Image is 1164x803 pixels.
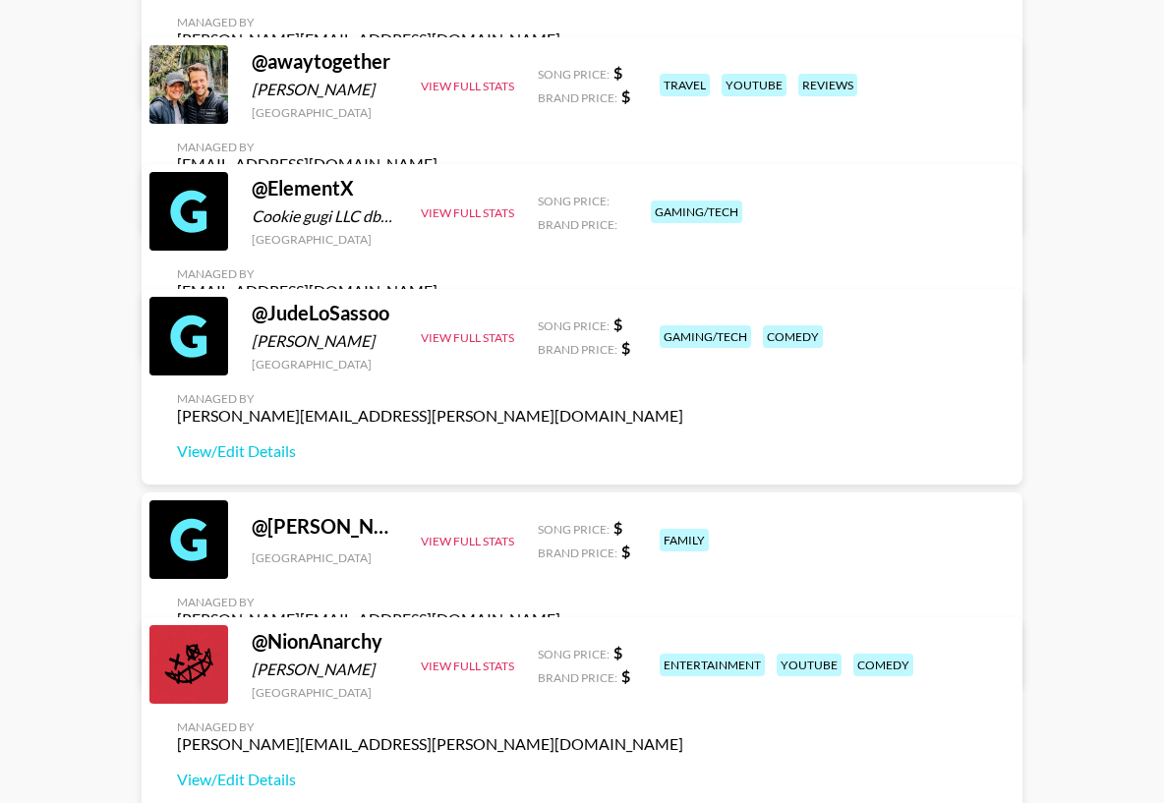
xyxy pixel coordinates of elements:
[177,140,437,154] div: Managed By
[798,74,857,96] div: reviews
[613,63,622,82] strong: $
[177,734,683,754] div: [PERSON_NAME][EMAIL_ADDRESS][PERSON_NAME][DOMAIN_NAME]
[177,154,437,174] div: [EMAIL_ADDRESS][DOMAIN_NAME]
[853,654,913,676] div: comedy
[252,514,397,539] div: @ [PERSON_NAME]
[177,719,683,734] div: Managed By
[252,80,397,99] div: [PERSON_NAME]
[538,670,617,685] span: Brand Price:
[777,654,842,676] div: youtube
[651,201,742,223] div: gaming/tech
[177,391,683,406] div: Managed By
[252,105,397,120] div: [GEOGRAPHIC_DATA]
[252,550,397,565] div: [GEOGRAPHIC_DATA]
[421,534,514,548] button: View Full Stats
[621,666,630,685] strong: $
[252,629,397,654] div: @ NionAnarchy
[177,266,437,281] div: Managed By
[252,206,397,226] div: Cookie gugi LLC dba Element X
[538,194,610,208] span: Song Price:
[538,545,617,560] span: Brand Price:
[177,29,560,49] div: [PERSON_NAME][EMAIL_ADDRESS][DOMAIN_NAME]
[252,357,397,372] div: [GEOGRAPHIC_DATA]
[621,542,630,560] strong: $
[177,770,683,789] a: View/Edit Details
[621,86,630,105] strong: $
[538,522,610,537] span: Song Price:
[660,654,765,676] div: entertainment
[621,338,630,357] strong: $
[252,49,397,74] div: @ awaytogether
[421,79,514,93] button: View Full Stats
[252,176,397,201] div: @ ElementX
[538,647,610,661] span: Song Price:
[660,529,709,551] div: family
[613,643,622,661] strong: $
[538,90,617,105] span: Brand Price:
[252,685,397,700] div: [GEOGRAPHIC_DATA]
[538,318,610,333] span: Song Price:
[177,595,560,609] div: Managed By
[421,205,514,220] button: View Full Stats
[613,518,622,537] strong: $
[252,301,397,325] div: @ JudeLoSassoo
[613,315,622,333] strong: $
[538,67,610,82] span: Song Price:
[177,281,437,301] div: [EMAIL_ADDRESS][DOMAIN_NAME]
[421,659,514,673] button: View Full Stats
[177,609,560,629] div: [PERSON_NAME][EMAIL_ADDRESS][DOMAIN_NAME]
[660,325,751,348] div: gaming/tech
[252,232,397,247] div: [GEOGRAPHIC_DATA]
[177,15,560,29] div: Managed By
[538,342,617,357] span: Brand Price:
[252,331,397,351] div: [PERSON_NAME]
[722,74,786,96] div: youtube
[252,660,397,679] div: [PERSON_NAME]
[421,330,514,345] button: View Full Stats
[177,406,683,426] div: [PERSON_NAME][EMAIL_ADDRESS][PERSON_NAME][DOMAIN_NAME]
[538,217,617,232] span: Brand Price:
[177,441,683,461] a: View/Edit Details
[763,325,823,348] div: comedy
[660,74,710,96] div: travel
